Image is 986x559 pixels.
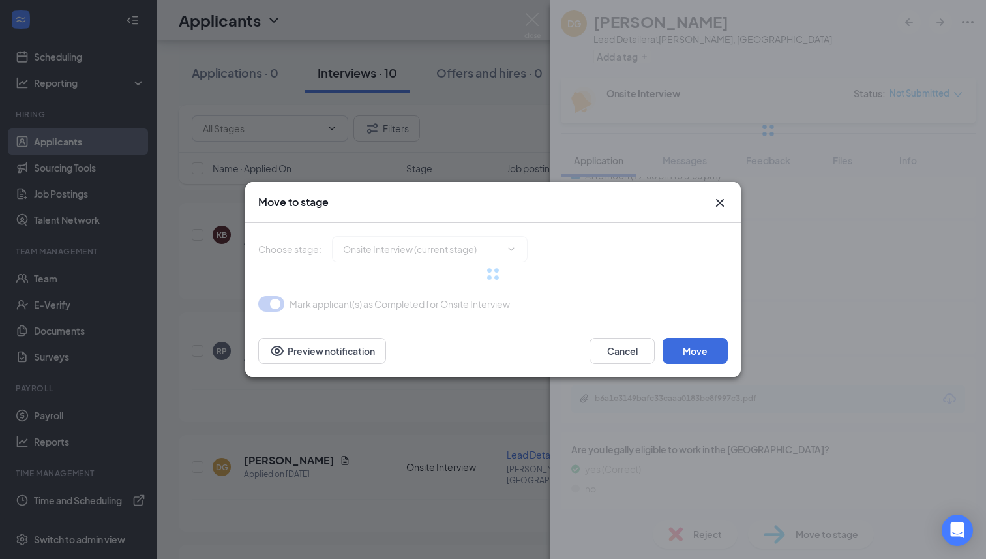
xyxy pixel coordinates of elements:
button: Move [663,338,728,364]
svg: Eye [269,343,285,359]
button: Cancel [590,338,655,364]
h3: Move to stage [258,195,329,209]
button: Preview notificationEye [258,338,386,364]
button: Close [712,195,728,211]
div: Open Intercom Messenger [942,515,973,546]
svg: Cross [712,195,728,211]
